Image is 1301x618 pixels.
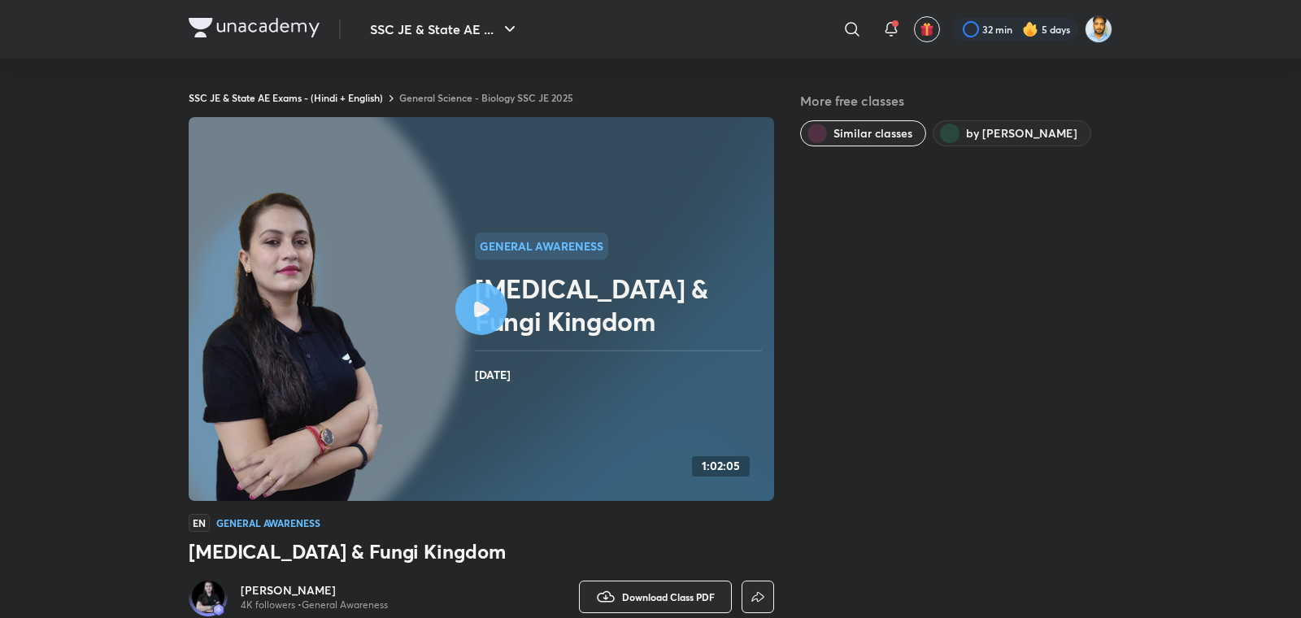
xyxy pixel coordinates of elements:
[189,18,320,41] a: Company Logo
[1022,21,1038,37] img: streak
[189,91,383,104] a: SSC JE & State AE Exams - (Hindi + English)
[966,125,1077,141] span: by Deepali Mishra
[933,120,1091,146] button: by Deepali Mishra
[241,582,388,598] a: [PERSON_NAME]
[1085,15,1112,43] img: Kunal Pradeep
[241,598,388,611] p: 4K followers • General Awareness
[579,581,732,613] button: Download Class PDF
[192,581,224,613] img: Avatar
[920,22,934,37] img: avatar
[216,518,320,528] h4: General Awareness
[475,364,768,385] h4: [DATE]
[800,91,1112,111] h5: More free classes
[914,16,940,42] button: avatar
[213,604,224,616] img: badge
[189,18,320,37] img: Company Logo
[622,590,715,603] span: Download Class PDF
[702,459,740,473] h4: 1:02:05
[475,272,768,337] h2: [MEDICAL_DATA] & Fungi Kingdom
[360,13,529,46] button: SSC JE & State AE ...
[399,91,573,104] a: General Science - Biology SSC JE 2025
[189,538,774,564] h3: [MEDICAL_DATA] & Fungi Kingdom
[189,577,228,616] a: Avatarbadge
[800,120,926,146] button: Similar classes
[189,514,210,532] span: EN
[833,125,912,141] span: Similar classes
